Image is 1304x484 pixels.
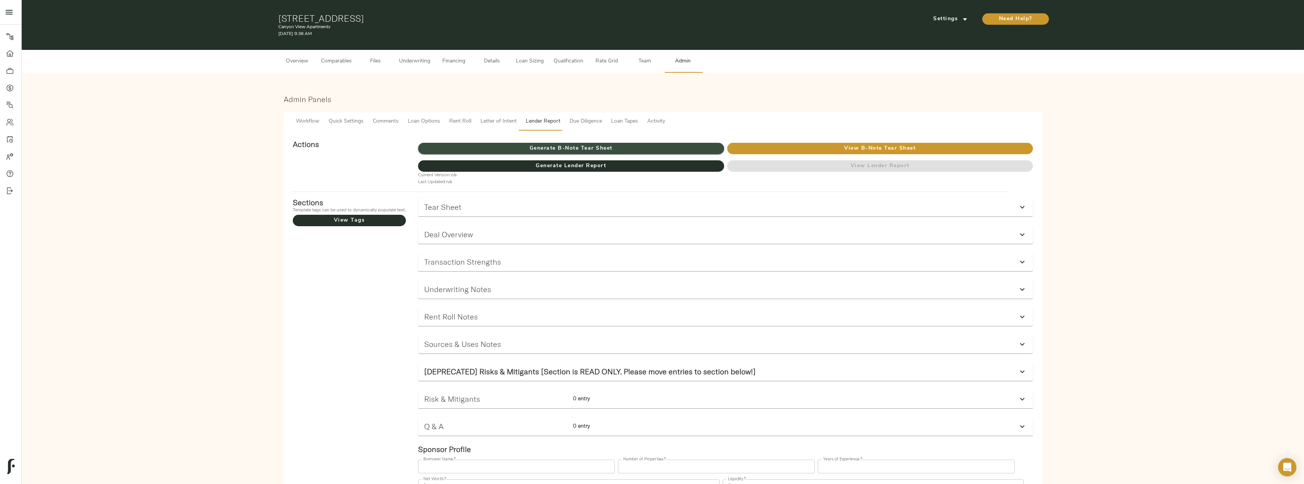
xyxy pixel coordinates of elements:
[418,335,1033,353] div: Sources & Uses Notes
[418,172,724,179] p: Current Version: n/a
[669,57,697,66] span: Admin
[526,117,560,126] span: Lender Report
[418,308,1033,326] div: Rent Roll Notes
[418,144,724,153] span: Generate B-Note Tear Sheet
[296,117,319,126] span: Workflow
[418,363,1033,381] div: [DEPRECATED] Risks & Mitigants [Section is READ ONLY. Please move entries to section below!]
[418,161,724,171] span: Generate Lender Report
[516,57,544,66] span: Loan Sizing
[424,285,491,294] h3: Underwriting Notes
[7,459,15,474] img: logo
[424,395,567,403] h3: Risk & Mitigants
[293,207,406,214] p: Template tags can be used to dynamically populate text.
[592,57,621,66] span: Rate Grid
[283,57,312,66] span: Overview
[1278,458,1296,476] div: Open Intercom Messenger
[424,422,567,431] h3: Q & A
[424,340,501,348] h3: Sources & Uses Notes
[990,14,1041,24] span: Need Help?
[480,117,517,126] span: Letter of Intent
[922,13,979,25] button: Settings
[727,143,1033,154] button: View B-Note Tear Sheet
[611,117,638,126] span: Loan Tapes
[293,198,323,207] strong: Sections
[278,13,791,24] h1: [STREET_ADDRESS]
[293,215,406,226] button: View Tags
[439,57,468,66] span: Financing
[418,390,1033,408] div: Risk & Mitigants0 entry
[293,216,406,225] span: View Tags
[573,422,590,429] strong: 0 entry
[399,57,430,66] span: Underwriting
[418,253,1033,271] div: Transaction Strengths
[418,417,1033,436] div: Q & A0 entry
[418,143,724,154] button: Generate B-Note Tear Sheet
[982,13,1049,25] button: Need Help?
[424,257,501,266] h3: Transaction Strengths
[449,117,471,126] span: Rent Roll
[418,444,471,454] strong: Sponsor Profile
[278,30,791,37] p: [DATE] 9:38 AM
[424,312,478,321] h3: Rent Roll Notes
[361,57,390,66] span: Files
[554,57,583,66] span: Qualification
[418,280,1033,299] div: Underwriting Notes
[424,203,461,211] h3: Tear Sheet
[647,117,665,126] span: Activity
[929,14,971,24] span: Settings
[329,117,364,126] span: Quick Settings
[418,225,1033,244] div: Deal Overview
[321,57,352,66] span: Comparables
[418,198,1033,216] div: Tear Sheet
[373,117,399,126] span: Comments
[418,160,724,172] button: Generate Lender Report
[477,57,506,66] span: Details
[573,395,590,402] strong: 0 entry
[418,179,724,185] p: Last Updated: n/a
[424,367,756,376] strong: [DEPRECATED] Risks & Mitigants [Section is READ ONLY. Please move entries to section below!]
[278,24,791,30] p: Canyon View Apartments
[570,117,602,126] span: Due Diligence
[727,144,1033,153] span: View B-Note Tear Sheet
[284,95,1042,104] h3: Admin Panels
[424,230,473,239] h3: Deal Overview
[630,57,659,66] span: Team
[293,139,319,149] strong: Actions
[408,117,440,126] span: Loan Options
